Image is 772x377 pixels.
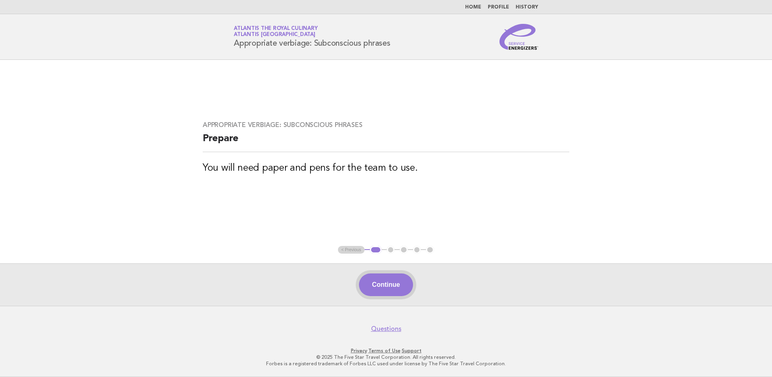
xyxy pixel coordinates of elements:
[203,162,569,175] h3: You will need paper and pens for the team to use.
[203,121,569,129] h3: Appropriate verbiage: Subconscious phrases
[465,5,481,10] a: Home
[139,360,633,367] p: Forbes is a registered trademark of Forbes LLC used under license by The Five Star Travel Corpora...
[402,348,422,354] a: Support
[351,348,367,354] a: Privacy
[234,32,315,38] span: Atlantis [GEOGRAPHIC_DATA]
[234,26,317,37] a: Atlantis the Royal CulinaryAtlantis [GEOGRAPHIC_DATA]
[139,347,633,354] p: · ·
[359,273,413,296] button: Continue
[139,354,633,360] p: © 2025 The Five Star Travel Corporation. All rights reserved.
[203,132,569,152] h2: Prepare
[234,26,390,47] h1: Appropriate verbiage: Subconscious phrases
[499,24,538,50] img: Service Energizers
[488,5,509,10] a: Profile
[370,246,382,254] button: 1
[368,348,401,354] a: Terms of Use
[371,325,401,333] a: Questions
[516,5,538,10] a: History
